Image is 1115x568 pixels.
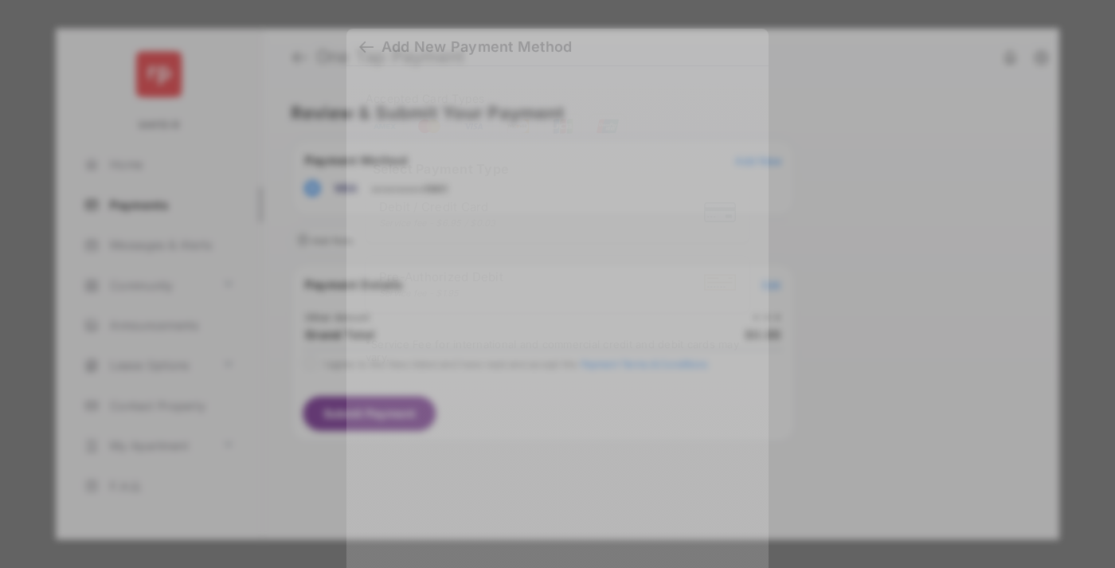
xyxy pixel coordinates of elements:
div: Add New Payment Method [381,38,572,56]
span: Debit / Credit Card [379,199,496,214]
span: Accepted Card Types [366,92,491,106]
div: Service fee - $1.95 [379,288,503,299]
div: Service fee - $6.95 / $0.03 [379,217,496,229]
h4: Select Payment Type [366,162,749,178]
span: Pre-Authorized Debit [379,269,503,284]
div: * Service Fee for international and commercial credit and debit cards may vary. [366,339,749,367]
